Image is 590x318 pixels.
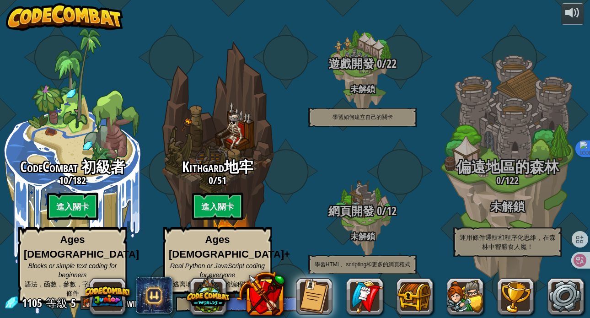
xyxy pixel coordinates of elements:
[435,175,580,186] h3: /
[170,262,265,279] span: Real Python or JavaScript coding for everyone
[561,3,584,25] button: 調整音量
[192,193,243,220] btn: 進入關卡
[145,175,290,186] h3: /
[374,203,382,219] span: 0
[182,157,253,177] span: Kithgard地牢
[24,234,139,259] strong: Ages [DEMOGRAPHIC_DATA]
[435,200,580,213] h3: 未解鎖
[290,205,435,217] h3: /
[315,261,410,268] span: 學習HTML、scripting和更多的網頁程式
[290,85,435,93] h4: 未解鎖
[28,262,117,279] span: Blocks or simple text coding for beginners
[386,56,397,71] span: 22
[386,203,397,219] span: 12
[496,173,501,187] span: 0
[22,296,45,310] span: 1105
[505,173,519,187] span: 122
[46,296,68,311] span: 等級
[25,280,121,297] span: 語法，函數，參數，字串，迴圈，條件
[209,173,213,187] span: 0
[328,203,374,219] span: 網頁開發
[72,173,86,187] span: 182
[460,234,556,250] span: 運用條件邏輯和程序化思維，在森林中智勝食人魔！
[47,193,98,220] btn: 進入關卡
[456,157,559,177] span: 偏遠地區的森林
[374,56,382,71] span: 0
[169,234,290,259] strong: Ages [DEMOGRAPHIC_DATA]+
[328,56,374,71] span: 遊戲開發
[71,296,76,310] span: 5
[6,3,123,31] img: CodeCombat - Learn how to code by playing a game
[20,157,125,177] span: CodeCombat 初級者
[290,58,435,70] h3: /
[217,173,226,187] span: 51
[59,173,68,187] span: 10
[333,114,393,120] span: 學習如何建立自己的關卡
[290,232,435,241] h4: 未解鎖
